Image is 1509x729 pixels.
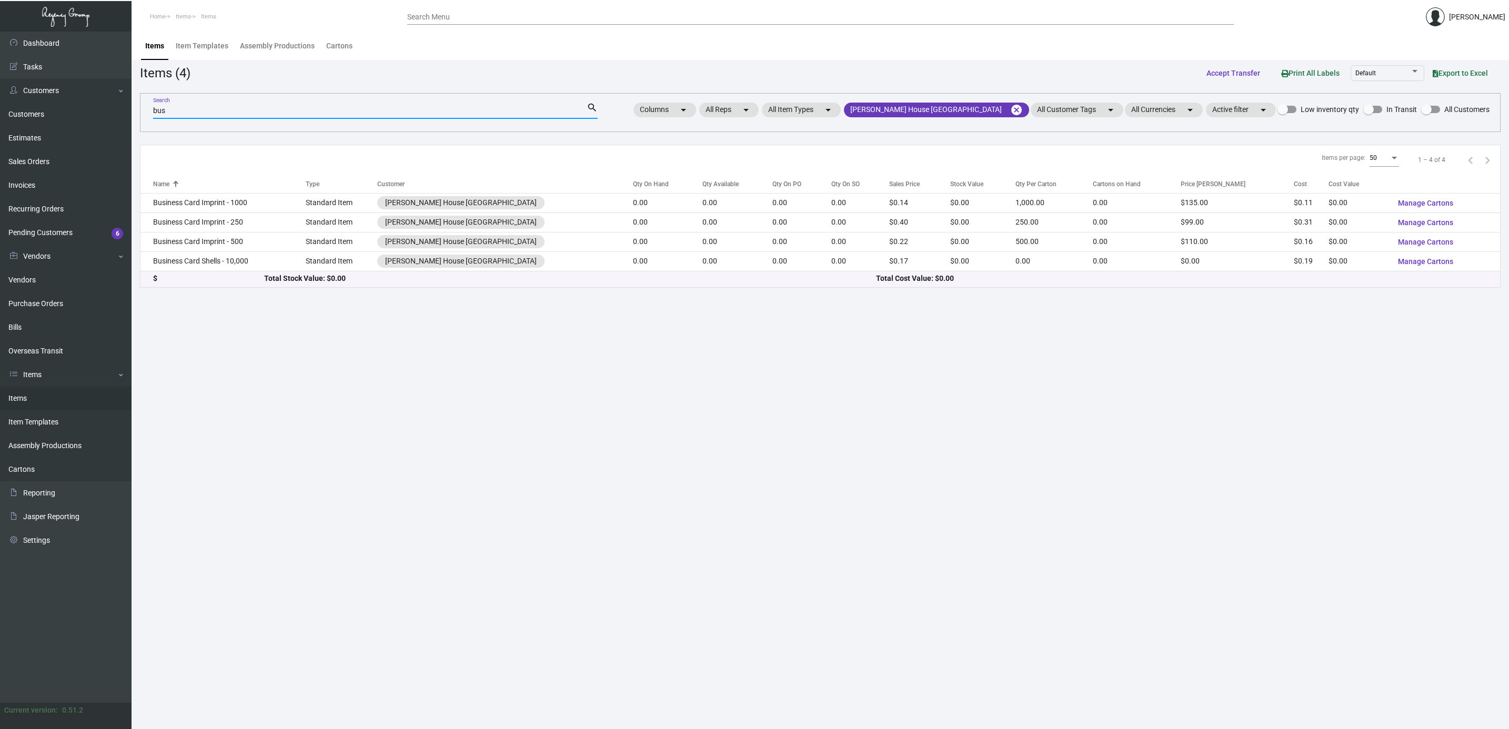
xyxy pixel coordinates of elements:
td: Business Card Shells - 10,000 [140,251,306,271]
div: Cost [1294,179,1307,189]
div: Items per page: [1322,153,1365,163]
div: Type [306,179,377,189]
mat-icon: arrow_drop_down [822,104,834,116]
div: [PERSON_NAME] House [GEOGRAPHIC_DATA] [385,197,537,208]
button: Next page [1479,151,1496,168]
button: Previous page [1462,151,1479,168]
mat-icon: arrow_drop_down [1184,104,1196,116]
td: $0.00 [1329,212,1390,232]
mat-icon: arrow_drop_down [1257,104,1270,116]
div: 0.51.2 [62,705,83,716]
td: 0.00 [831,251,889,271]
td: $0.00 [950,232,1015,251]
td: 0.00 [772,193,831,212]
span: Print All Labels [1281,69,1340,77]
div: Qty Available [702,179,772,189]
td: 0.00 [831,232,889,251]
button: Accept Transfer [1198,64,1269,83]
span: In Transit [1386,103,1417,116]
th: Customer [377,175,633,193]
div: Assembly Productions [240,40,315,52]
td: 0.00 [831,193,889,212]
div: Qty Available [702,179,739,189]
td: 500.00 [1015,232,1093,251]
div: Qty On SO [831,179,889,189]
div: Items [145,40,164,52]
mat-icon: arrow_drop_down [740,104,752,116]
div: Sales Price [889,179,950,189]
span: Export to Excel [1433,69,1488,77]
mat-chip: All Item Types [762,103,841,117]
td: $99.00 [1181,212,1294,232]
div: Qty Per Carton [1015,179,1057,189]
div: Qty On PO [772,179,831,189]
mat-chip: All Currencies [1125,103,1203,117]
div: Cartons [326,40,353,52]
td: 0.00 [633,212,702,232]
div: Cartons on Hand [1093,179,1141,189]
td: $0.40 [889,212,950,232]
button: Print All Labels [1273,63,1348,83]
div: Qty On Hand [633,179,702,189]
td: $110.00 [1181,232,1294,251]
span: Manage Cartons [1398,257,1453,266]
td: Business Card Imprint - 250 [140,212,306,232]
mat-icon: arrow_drop_down [677,104,690,116]
div: Item Templates [176,40,228,52]
td: 0.00 [1093,232,1181,251]
div: Total Cost Value: $0.00 [876,273,1487,284]
td: 0.00 [633,251,702,271]
td: 1,000.00 [1015,193,1093,212]
div: [PERSON_NAME] House [GEOGRAPHIC_DATA] [385,256,537,267]
div: Qty On Hand [633,179,669,189]
td: 0.00 [772,232,831,251]
td: $0.00 [1329,193,1390,212]
div: [PERSON_NAME] [1449,12,1505,23]
td: $0.17 [889,251,950,271]
span: Manage Cartons [1398,218,1453,227]
div: Sales Price [889,179,920,189]
div: Type [306,179,319,189]
div: Stock Value [950,179,983,189]
td: 250.00 [1015,212,1093,232]
span: Items [201,13,216,20]
div: Cartons on Hand [1093,179,1181,189]
div: [PERSON_NAME] House [GEOGRAPHIC_DATA] [385,217,537,228]
td: 0.00 [1015,251,1093,271]
span: Home [150,13,166,20]
span: 50 [1370,154,1377,161]
td: 0.00 [1093,193,1181,212]
td: 0.00 [633,232,702,251]
span: Manage Cartons [1398,199,1453,207]
td: 0.00 [702,232,772,251]
div: Price [PERSON_NAME] [1181,179,1245,189]
td: 0.00 [772,251,831,271]
div: Qty On PO [772,179,801,189]
span: Manage Cartons [1398,238,1453,246]
div: $ [153,273,264,284]
span: Default [1355,69,1376,77]
span: All Customers [1444,103,1490,116]
div: Total Stock Value: $0.00 [264,273,876,284]
div: Name [153,179,306,189]
button: Manage Cartons [1390,194,1462,212]
td: 0.00 [702,193,772,212]
div: Stock Value [950,179,1015,189]
td: $0.00 [1329,232,1390,251]
mat-chip: Active filter [1206,103,1276,117]
td: 0.00 [1093,251,1181,271]
td: Standard Item [306,251,377,271]
td: $0.00 [950,193,1015,212]
td: $0.00 [950,251,1015,271]
mat-chip: Columns [633,103,696,117]
td: Standard Item [306,212,377,232]
div: Current version: [4,705,58,716]
td: 0.00 [633,193,702,212]
mat-chip: All Reps [699,103,759,117]
td: $0.19 [1294,251,1329,271]
td: $0.16 [1294,232,1329,251]
td: $0.14 [889,193,950,212]
mat-chip: All Customer Tags [1031,103,1123,117]
td: 0.00 [702,251,772,271]
td: 0.00 [702,212,772,232]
